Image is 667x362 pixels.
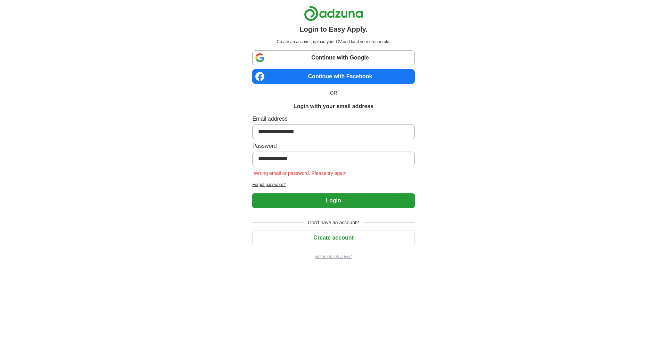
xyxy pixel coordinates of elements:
[326,89,341,97] span: OR
[294,102,373,111] h1: Login with your email address
[252,50,414,65] a: Continue with Google
[304,219,363,226] span: Don't have an account?
[252,235,414,241] a: Create account
[254,39,413,45] p: Create an account, upload your CV and land your dream role.
[252,182,414,188] a: Forgot password?
[252,142,414,150] label: Password
[252,115,414,123] label: Email address
[304,6,363,21] img: Adzuna logo
[252,231,414,245] button: Create account
[252,193,414,208] button: Login
[252,170,349,176] span: Wrong email or password. Please try again.
[252,69,414,84] a: Continue with Facebook
[252,254,414,260] a: Return to job advert
[299,24,368,34] h1: Login to Easy Apply.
